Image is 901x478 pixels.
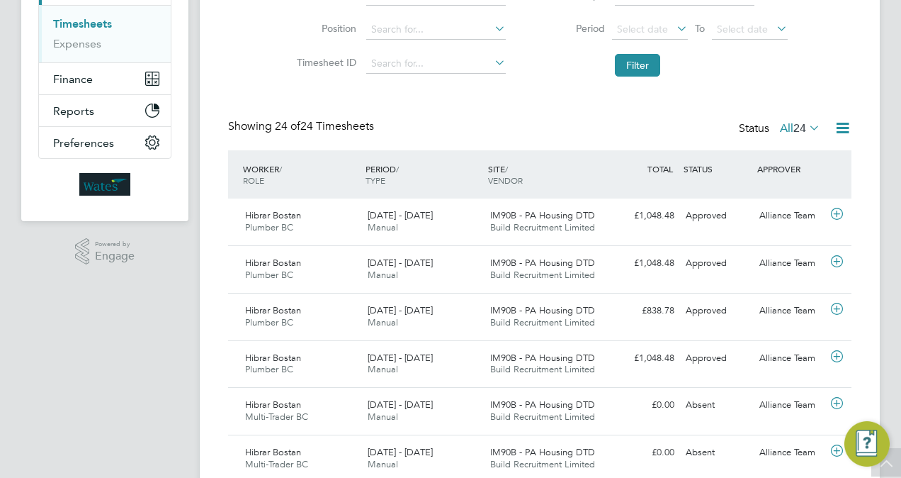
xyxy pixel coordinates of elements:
div: Alliance Team [754,252,827,275]
span: Hibrar Bostan [245,446,301,458]
span: Build Recruitment Limited [490,221,595,233]
label: All [780,121,820,135]
label: Timesheet ID [293,56,356,69]
span: IM90B - PA Housing DTD [490,209,595,221]
span: TYPE [365,174,385,186]
span: Engage [95,250,135,262]
span: Build Recruitment Limited [490,316,595,328]
span: Plumber BC [245,221,293,233]
div: £838.78 [606,299,680,323]
span: Manual [368,363,398,375]
span: Manual [368,221,398,233]
span: [DATE] - [DATE] [368,399,433,411]
span: IM90B - PA Housing DTD [490,257,595,269]
span: 24 of [275,119,300,133]
div: PERIOD [362,156,484,193]
span: Select date [617,23,668,35]
div: Showing [228,119,377,134]
div: £0.00 [606,441,680,465]
span: IM90B - PA Housing DTD [490,304,595,316]
button: Finance [39,63,171,94]
div: Approved [680,252,754,275]
span: 24 Timesheets [275,119,374,133]
span: To [691,19,709,38]
span: [DATE] - [DATE] [368,304,433,316]
a: Timesheets [53,17,112,30]
div: Alliance Team [754,441,827,465]
div: WORKER [239,156,362,193]
div: SITE [484,156,607,193]
div: £1,048.48 [606,252,680,275]
div: Alliance Team [754,204,827,228]
span: IM90B - PA Housing DTD [490,446,595,458]
span: Powered by [95,238,135,250]
span: Build Recruitment Limited [490,269,595,281]
div: Alliance Team [754,347,827,370]
span: Manual [368,411,398,423]
span: Multi-Trader BC [245,411,308,423]
div: Approved [680,204,754,228]
span: Reports [53,104,94,118]
div: Approved [680,347,754,370]
input: Search for... [366,20,506,40]
span: TOTAL [647,163,673,174]
div: Alliance Team [754,394,827,417]
button: Engage Resource Center [844,421,890,467]
span: Preferences [53,136,114,150]
span: 24 [793,121,806,135]
div: APPROVER [754,156,827,182]
span: IM90B - PA Housing DTD [490,352,595,364]
label: Position [293,22,356,35]
span: Manual [368,269,398,281]
div: STATUS [680,156,754,182]
span: / [505,163,508,174]
div: Timesheets [39,5,171,62]
span: Hibrar Bostan [245,399,301,411]
span: Hibrar Bostan [245,352,301,364]
span: VENDOR [488,174,523,186]
span: Build Recruitment Limited [490,411,595,423]
button: Reports [39,95,171,126]
span: / [396,163,399,174]
span: [DATE] - [DATE] [368,446,433,458]
div: Alliance Team [754,299,827,323]
span: Plumber BC [245,316,293,328]
span: Build Recruitment Limited [490,363,595,375]
span: Manual [368,458,398,470]
span: Manual [368,316,398,328]
div: Status [739,119,823,139]
span: [DATE] - [DATE] [368,352,433,364]
input: Search for... [366,54,506,74]
label: Period [541,22,605,35]
span: / [279,163,282,174]
span: ROLE [243,174,264,186]
span: [DATE] - [DATE] [368,257,433,269]
button: Filter [615,54,660,77]
img: wates-logo-retina.png [79,173,130,196]
div: Absent [680,394,754,417]
div: £1,048.48 [606,347,680,370]
span: [DATE] - [DATE] [368,209,433,221]
span: Plumber BC [245,269,293,281]
span: Select date [717,23,768,35]
span: Plumber BC [245,363,293,375]
span: Hibrar Bostan [245,209,301,221]
span: Hibrar Bostan [245,257,301,269]
div: Approved [680,299,754,323]
button: Preferences [39,127,171,158]
div: £1,048.48 [606,204,680,228]
span: IM90B - PA Housing DTD [490,399,595,411]
span: Hibrar Bostan [245,304,301,316]
span: Build Recruitment Limited [490,458,595,470]
span: Multi-Trader BC [245,458,308,470]
div: Absent [680,441,754,465]
a: Powered byEngage [75,238,135,265]
a: Go to home page [38,173,171,196]
span: Finance [53,72,93,86]
a: Expenses [53,37,101,50]
div: £0.00 [606,394,680,417]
